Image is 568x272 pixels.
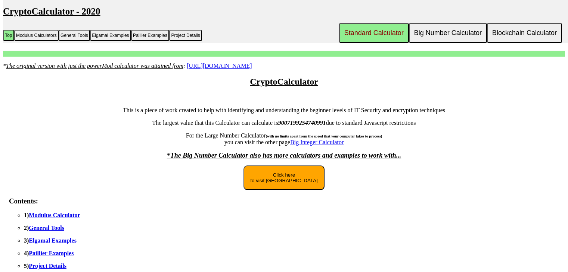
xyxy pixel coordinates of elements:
button: General Tools [59,30,90,41]
button: Big Number Calculator [409,23,487,43]
p: For the Large Number Calculator you can visit the other page [3,132,565,146]
button: Standard Calculator [339,23,409,43]
b: 2) [24,225,64,231]
button: Elgamal Examples [90,30,131,41]
a: [URL][DOMAIN_NAME] [187,63,252,69]
a: Big Integer Calculator [290,139,344,145]
button: Blockchain Calculator [487,23,562,43]
u: Contents: [9,197,38,205]
button: Paillier Examples [131,30,169,41]
a: General Tools [29,225,64,231]
p: This is a piece of work created to help with identifying and understanding the beginner levels of... [3,107,565,114]
a: Paillier Examples [29,250,74,256]
a: Modulus Calculator [29,212,80,218]
a: Elgamal Examples [29,237,77,244]
p: The largest value that this Calculator can calculate is due to standard Javascript restrictions [3,120,565,126]
button: Project Details [169,30,202,41]
font: *The Big Number Calculator also has more calculators and examples to work with... [167,152,401,159]
button: Top [3,30,14,41]
b: 5) [24,263,66,269]
u: CryptoCalculator - 2020 [3,6,100,16]
u: The original version with just the powerMod calculator was attained from [6,63,183,69]
a: Project Details [29,263,66,269]
button: Click hereto visit [GEOGRAPHIC_DATA] [243,165,324,190]
button: Modulus Calculators [14,30,59,41]
b: 3) [24,237,77,244]
b: 4) [24,250,74,256]
b: 9007199254740991 [278,120,326,126]
span: (with no limits apart from the speed that your computer takes to process) [266,134,382,138]
u: CryptoCalculator [250,77,318,86]
b: 1) [24,212,80,218]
